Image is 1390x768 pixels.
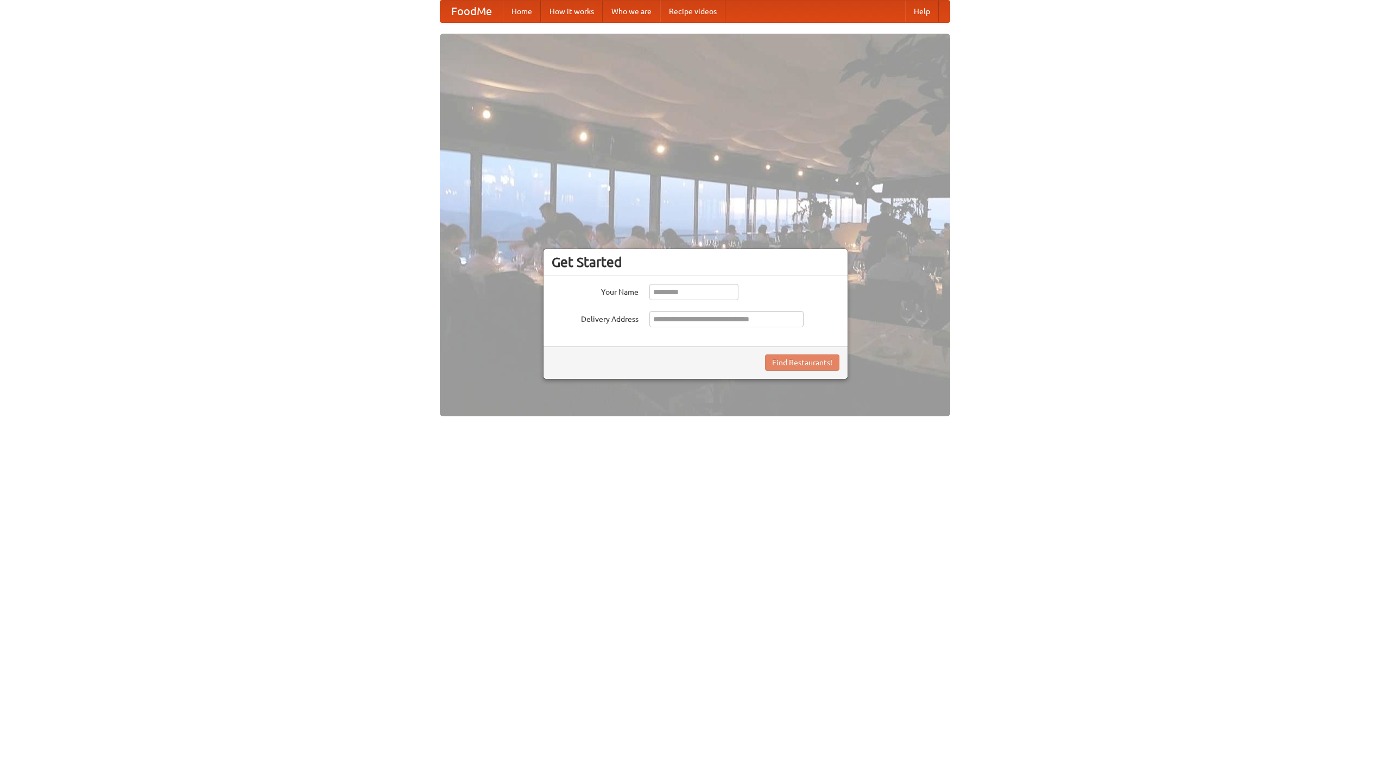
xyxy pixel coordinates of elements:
a: Recipe videos [660,1,725,22]
label: Your Name [552,284,639,297]
a: Who we are [603,1,660,22]
button: Find Restaurants! [765,354,839,371]
a: How it works [541,1,603,22]
h3: Get Started [552,254,839,270]
a: FoodMe [440,1,503,22]
label: Delivery Address [552,311,639,325]
a: Home [503,1,541,22]
a: Help [905,1,939,22]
